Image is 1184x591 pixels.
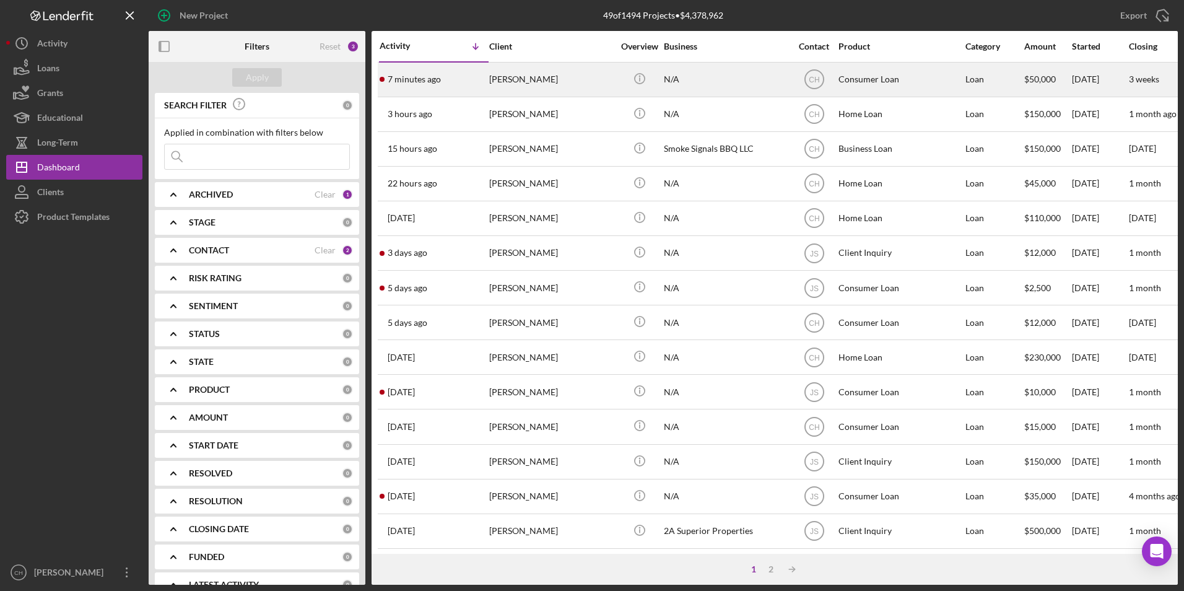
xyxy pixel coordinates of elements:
div: [PERSON_NAME] [489,63,613,96]
b: RESOLUTION [189,496,243,506]
text: JS [809,527,818,536]
time: 3 weeks [1129,74,1159,84]
button: Long-Term [6,130,142,155]
div: [DATE] [1072,306,1128,339]
b: RESOLVED [189,468,232,478]
div: N/A [664,480,788,513]
div: Loan [965,271,1023,304]
text: JS [809,492,818,501]
div: [PERSON_NAME] [31,560,111,588]
div: 0 [342,100,353,111]
div: [DATE] [1072,480,1128,513]
div: 0 [342,468,353,479]
div: $150,000 [1024,133,1071,165]
time: 2025-08-27 13:42 [388,109,432,119]
a: Activity [6,31,142,56]
div: 0 [342,523,353,535]
text: CH [809,145,819,154]
b: STAGE [189,217,215,227]
div: 0 [342,551,353,563]
b: LATEST ACTIVITY [189,580,259,590]
div: Activity [37,31,67,59]
div: $10,000 [1024,375,1071,408]
time: 2025-08-21 17:01 [388,387,415,397]
button: Product Templates [6,204,142,229]
div: 0 [342,356,353,367]
div: [DATE] [1072,341,1128,374]
div: Category [965,42,1023,51]
time: 1 month [1129,282,1161,293]
b: START DATE [189,440,238,450]
time: [DATE] [1129,212,1156,223]
div: Product Templates [37,204,110,232]
div: Loan [965,445,1023,478]
div: Clear [315,190,336,199]
div: N/A [664,341,788,374]
div: $35,000 [1024,480,1071,513]
time: 2025-08-19 21:54 [388,491,415,501]
b: SENTIMENT [189,301,238,311]
div: Loan [965,480,1023,513]
div: [DATE] [1072,410,1128,443]
div: 0 [342,300,353,312]
div: [PERSON_NAME] [489,375,613,408]
div: Loan [965,549,1023,582]
div: Contact [791,42,837,51]
div: N/A [664,63,788,96]
div: [DATE] [1072,202,1128,235]
div: Educational [37,105,83,133]
div: $15,000 [1024,410,1071,443]
div: $50,000 [1024,63,1071,96]
div: Consumer Loan [838,375,962,408]
div: $12,000 [1024,306,1071,339]
text: CH [809,423,819,432]
div: 2 [762,564,780,574]
div: $150,000 [1024,445,1071,478]
b: ARCHIVED [189,190,233,199]
div: N/A [664,445,788,478]
text: JS [809,249,818,258]
button: Export [1108,3,1178,28]
div: $45,000 [1024,167,1071,200]
time: 2025-08-27 01:54 [388,144,437,154]
div: Consumer Loan [838,410,962,443]
button: Clients [6,180,142,204]
div: [DATE] [1072,445,1128,478]
time: 1 month [1129,247,1161,258]
time: 2025-08-22 19:41 [388,283,427,293]
div: Overview [616,42,663,51]
div: [PERSON_NAME] [489,480,613,513]
div: Business Loan [838,133,962,165]
time: 2025-08-27 16:26 [388,74,441,84]
text: JS [809,284,818,292]
div: $110,000 [1024,202,1071,235]
div: Home Loan [838,202,962,235]
b: PRODUCT [189,385,230,395]
text: CH [809,76,819,84]
div: [PERSON_NAME] [489,410,613,443]
div: Activity [380,41,434,51]
div: [PERSON_NAME] [489,237,613,269]
time: 2025-08-25 17:37 [388,213,415,223]
div: 1 [342,189,353,200]
div: Clients [37,180,64,208]
div: 0 [342,412,353,423]
div: Consumer Loan [838,306,962,339]
button: Educational [6,105,142,130]
button: CH[PERSON_NAME] [6,560,142,585]
div: Consumer Loan [838,271,962,304]
time: 1 month [1129,525,1161,536]
div: Loan [965,202,1023,235]
text: CH [809,318,819,327]
div: [PERSON_NAME] [489,271,613,304]
div: [DATE] [1072,133,1128,165]
div: Business [664,42,788,51]
div: [DATE] [1072,98,1128,131]
time: [DATE] [1129,143,1156,154]
div: [PERSON_NAME] [489,341,613,374]
div: N/A [664,271,788,304]
text: CH [809,214,819,223]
